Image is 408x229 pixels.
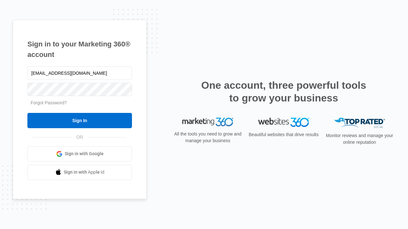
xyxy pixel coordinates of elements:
[27,146,132,162] a: Sign in with Google
[334,118,385,128] img: Top Rated Local
[324,132,395,146] p: Monitor reviews and manage your online reputation
[72,134,88,141] span: OR
[172,131,244,144] p: All the tools you need to grow and manage your business
[27,39,132,60] h1: Sign in to your Marketing 360® account
[64,169,105,176] span: Sign in with Apple Id
[27,113,132,128] input: Sign In
[182,118,233,127] img: Marketing 360
[248,131,319,138] p: Beautiful websites that drive results
[27,66,132,80] input: Email
[258,118,309,127] img: Websites 360
[27,165,132,180] a: Sign in with Apple Id
[31,100,67,105] a: Forgot Password?
[65,150,104,157] span: Sign in with Google
[199,79,368,104] h2: One account, three powerful tools to grow your business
